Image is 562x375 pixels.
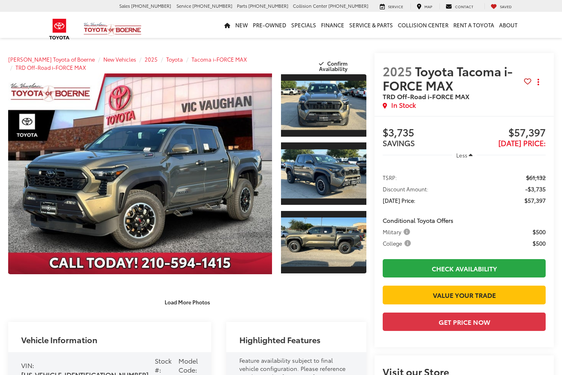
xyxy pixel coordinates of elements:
[166,55,183,63] a: Toyota
[500,4,512,9] span: Saved
[155,356,172,375] span: Stock #:
[439,3,479,10] a: Contact
[537,79,539,85] span: dropdown dots
[451,12,497,38] a: Rent a Toyota
[8,55,95,63] a: [PERSON_NAME] Toyota of Boerne
[6,73,275,275] img: 2025 Toyota Tacoma i-FORCE MAX TRD Off-Road i-FORCE MAX
[383,185,428,193] span: Discount Amount:
[383,138,415,148] span: SAVINGS
[319,60,348,72] span: Confirm Availability
[383,127,464,139] span: $3,735
[293,2,327,9] span: Collision Center
[383,62,513,94] span: Toyota Tacoma i-FORCE MAX
[280,217,367,266] img: 2025 Toyota Tacoma i-FORCE MAX TRD Off-Road i-FORCE MAX
[533,228,546,236] span: $500
[44,16,75,42] img: Toyota
[192,55,247,63] a: Tacoma i-FORCE MAX
[383,313,546,331] button: Get Price Now
[103,55,136,63] a: New Vehicles
[289,12,319,38] a: Specials
[383,196,415,204] span: [DATE] Price:
[192,2,232,9] span: [PHONE_NUMBER]
[83,22,142,36] img: Vic Vaughan Toyota of Boerne
[388,4,403,9] span: Service
[237,2,247,9] span: Parts
[525,185,546,193] span: -$3,735
[131,2,171,9] span: [PHONE_NUMBER]
[176,2,191,9] span: Service
[8,73,272,274] a: Expand Photo 0
[145,55,158,63] a: 2025
[281,142,366,206] a: Expand Photo 2
[424,4,432,9] span: Map
[21,360,34,370] span: VIN:
[233,12,250,38] a: New
[280,149,367,198] img: 2025 Toyota Tacoma i-FORCE MAX TRD Off-Road i-FORCE MAX
[280,81,367,130] img: 2025 Toyota Tacoma i-FORCE MAX TRD Off-Road i-FORCE MAX
[410,3,438,10] a: Map
[383,173,397,182] span: TSRP:
[455,4,473,9] span: Contact
[533,239,546,247] span: $500
[222,12,233,38] a: Home
[383,91,470,101] span: TRD Off-Road i-FORCE MAX
[498,138,546,148] span: [DATE] Price:
[383,216,453,224] span: Conditional Toyota Offers
[383,239,413,247] span: College
[464,127,546,139] span: $57,397
[319,12,347,38] a: Finance
[497,12,520,38] a: About
[281,73,366,138] a: Expand Photo 1
[531,75,546,89] button: Actions
[16,64,86,71] a: TRD Off-Road i-FORCE MAX
[383,239,414,247] button: College
[383,228,412,236] span: Military
[248,2,288,9] span: [PHONE_NUMBER]
[383,62,412,80] span: 2025
[347,12,395,38] a: Service & Parts: Opens in a new tab
[452,148,477,162] button: Less
[281,210,366,274] a: Expand Photo 3
[119,2,130,9] span: Sales
[159,295,216,309] button: Load More Photos
[526,173,546,182] span: $61,132
[383,228,413,236] button: Military
[391,100,416,110] span: In Stock
[178,356,198,375] span: Model Code:
[395,12,451,38] a: Collision Center
[302,56,367,71] button: Confirm Availability
[250,12,289,38] a: Pre-Owned
[524,196,546,204] span: $57,397
[484,3,518,10] a: My Saved Vehicles
[239,335,321,344] h2: Highlighted Features
[456,151,467,159] span: Less
[328,2,368,9] span: [PHONE_NUMBER]
[21,335,97,344] h2: Vehicle Information
[374,3,409,10] a: Service
[383,286,546,304] a: Value Your Trade
[383,259,546,277] a: Check Availability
